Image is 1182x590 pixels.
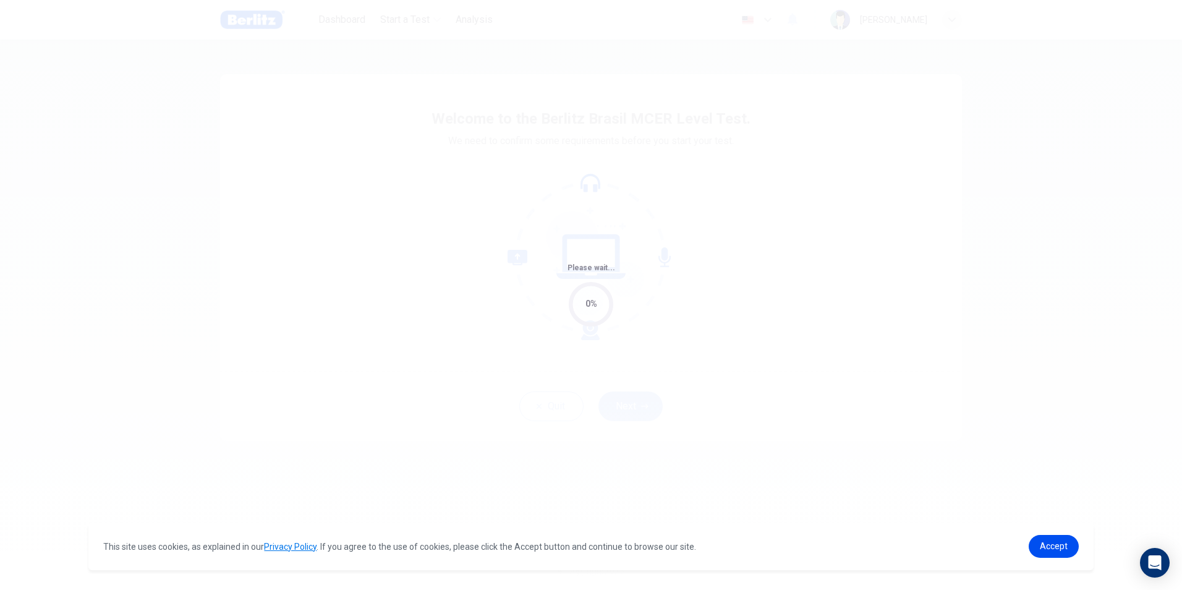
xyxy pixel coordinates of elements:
[264,542,317,552] a: Privacy Policy
[585,297,597,311] div: 0%
[1040,541,1068,551] span: Accept
[568,263,615,272] span: Please wait...
[1140,548,1170,578] div: Open Intercom Messenger
[88,523,1093,570] div: cookieconsent
[1029,535,1079,558] a: dismiss cookie message
[103,542,696,552] span: This site uses cookies, as explained in our . If you agree to the use of cookies, please click th...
